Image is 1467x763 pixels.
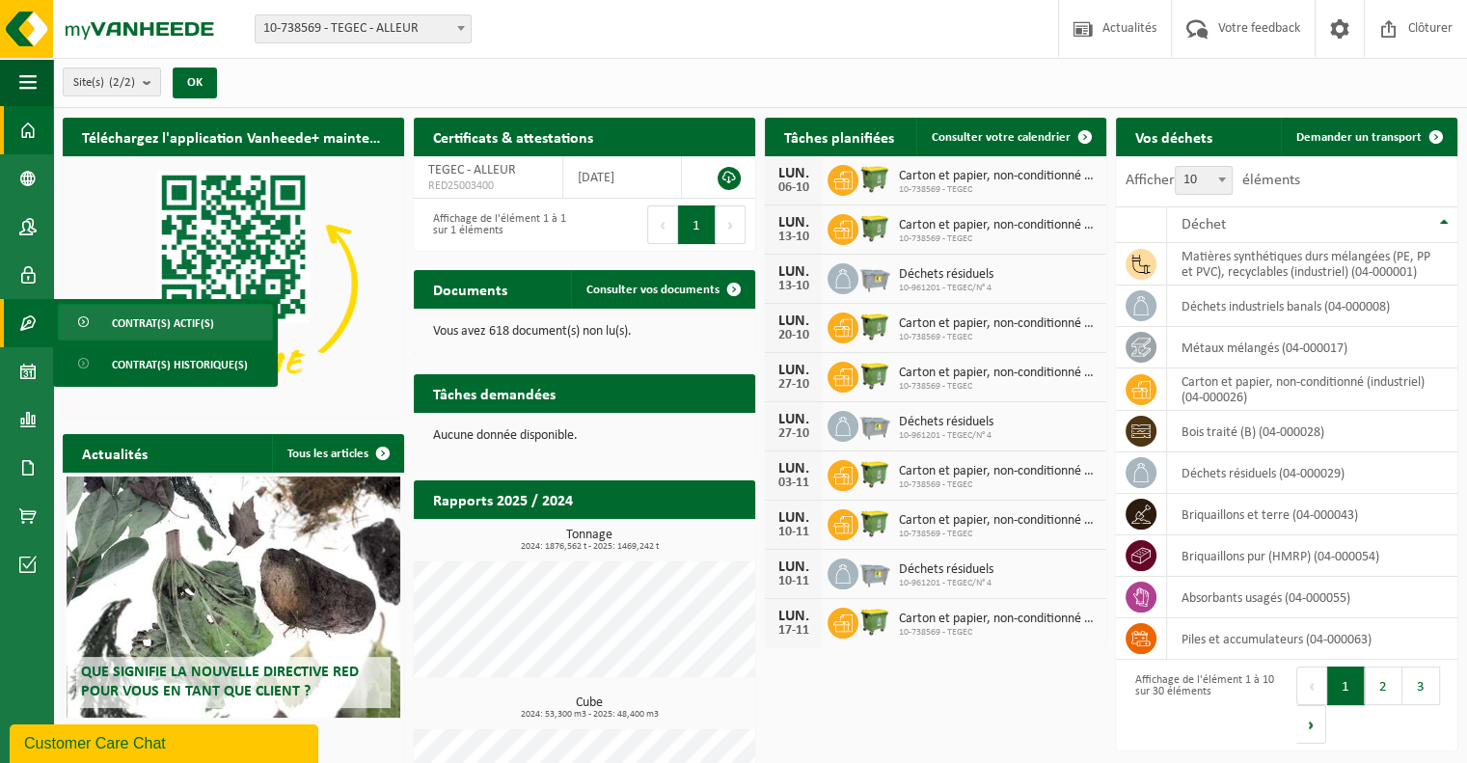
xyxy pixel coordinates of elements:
span: Consulter votre calendrier [932,131,1071,144]
td: carton et papier, non-conditionné (industriel) (04-000026) [1167,368,1457,411]
a: Tous les articles [272,434,402,473]
span: 10 [1176,167,1232,194]
button: Site(s)(2/2) [63,68,161,96]
span: Déchets résiduels [899,415,993,430]
span: Déchet [1182,217,1226,232]
div: 17-11 [774,624,813,638]
td: déchets industriels banals (04-000008) [1167,286,1457,327]
span: 10 [1175,166,1233,195]
button: OK [173,68,217,98]
h2: Vos déchets [1116,118,1232,155]
span: Carton et papier, non-conditionné (industriel) [899,366,1097,381]
button: Previous [1296,667,1327,705]
span: Carton et papier, non-conditionné (industriel) [899,316,1097,332]
h2: Actualités [63,434,167,472]
span: 10-738569 - TEGEC [899,381,1097,393]
div: LUN. [774,313,813,329]
h3: Cube [423,696,755,720]
span: 10-738569 - TEGEC - ALLEUR [256,15,471,42]
span: 10-738569 - TEGEC [899,529,1097,540]
span: Déchets résiduels [899,562,993,578]
div: LUN. [774,215,813,231]
span: Contrat(s) actif(s) [112,305,214,341]
span: 2024: 1876,562 t - 2025: 1469,242 t [423,542,755,552]
h2: Certificats & attestations [414,118,612,155]
img: WB-2500-GAL-GY-04 [858,556,891,588]
h2: Rapports 2025 / 2024 [414,480,592,518]
div: LUN. [774,363,813,378]
div: 03-11 [774,477,813,490]
img: WB-1100-HPE-GN-50 [858,162,891,195]
span: Carton et papier, non-conditionné (industriel) [899,169,1097,184]
img: WB-1100-HPE-GN-50 [858,457,891,490]
img: WB-2500-GAL-GY-04 [858,260,891,293]
div: 06-10 [774,181,813,195]
h2: Tâches demandées [414,374,575,412]
button: 3 [1402,667,1440,705]
div: 13-10 [774,231,813,244]
span: 10-738569 - TEGEC - ALLEUR [255,14,472,43]
div: 10-11 [774,575,813,588]
button: Next [1296,705,1326,744]
td: briquaillons et terre (04-000043) [1167,494,1457,535]
span: Carton et papier, non-conditionné (industriel) [899,218,1097,233]
td: [DATE] [563,156,682,199]
div: LUN. [774,609,813,624]
span: RED25003400 [428,178,548,194]
span: Consulter vos documents [586,284,720,296]
a: Que signifie la nouvelle directive RED pour vous en tant que client ? [67,477,401,718]
a: Contrat(s) historique(s) [58,345,273,382]
img: Download de VHEPlus App [63,156,404,413]
label: Afficher éléments [1126,173,1300,188]
p: Aucune donnée disponible. [433,429,736,443]
a: Demander un transport [1281,118,1455,156]
iframe: chat widget [10,721,322,763]
td: métaux mélangés (04-000017) [1167,327,1457,368]
div: 10-11 [774,526,813,539]
a: Consulter les rapports [587,518,753,557]
img: WB-1100-HPE-GN-50 [858,605,891,638]
td: matières synthétiques durs mélangées (PE, PP et PVC), recyclables (industriel) (04-000001) [1167,243,1457,286]
img: WB-1100-HPE-GN-50 [858,359,891,392]
div: LUN. [774,461,813,477]
button: Previous [647,205,678,244]
div: Affichage de l'élément 1 à 1 sur 1 éléments [423,204,575,246]
a: Consulter votre calendrier [916,118,1104,156]
span: Que signifie la nouvelle directive RED pour vous en tant que client ? [81,665,359,698]
h2: Tâches planifiées [765,118,913,155]
button: Next [716,205,746,244]
div: LUN. [774,412,813,427]
span: Carton et papier, non-conditionné (industriel) [899,612,1097,627]
img: WB-1100-HPE-GN-50 [858,506,891,539]
img: WB-2500-GAL-GY-04 [858,408,891,441]
span: 10-961201 - TEGEC/N° 4 [899,283,993,294]
span: Carton et papier, non-conditionné (industriel) [899,464,1097,479]
span: 10-961201 - TEGEC/N° 4 [899,578,993,589]
div: LUN. [774,559,813,575]
span: 2024: 53,300 m3 - 2025: 48,400 m3 [423,710,755,720]
span: Demander un transport [1296,131,1422,144]
td: Piles et accumulateurs (04-000063) [1167,618,1457,660]
span: TEGEC - ALLEUR [428,163,516,177]
img: WB-1100-HPE-GN-50 [858,211,891,244]
h2: Documents [414,270,527,308]
span: Carton et papier, non-conditionné (industriel) [899,513,1097,529]
div: 20-10 [774,329,813,342]
div: 27-10 [774,378,813,392]
span: 10-738569 - TEGEC [899,627,1097,639]
div: Affichage de l'élément 1 à 10 sur 30 éléments [1126,665,1277,746]
div: LUN. [774,510,813,526]
p: Vous avez 618 document(s) non lu(s). [433,325,736,339]
a: Contrat(s) actif(s) [58,304,273,341]
span: Déchets résiduels [899,267,993,283]
count: (2/2) [109,76,135,89]
div: LUN. [774,264,813,280]
span: 10-738569 - TEGEC [899,479,1097,491]
td: briquaillons pur (HMRP) (04-000054) [1167,535,1457,577]
div: LUN. [774,166,813,181]
button: 1 [678,205,716,244]
div: 13-10 [774,280,813,293]
td: bois traité (B) (04-000028) [1167,411,1457,452]
td: absorbants usagés (04-000055) [1167,577,1457,618]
